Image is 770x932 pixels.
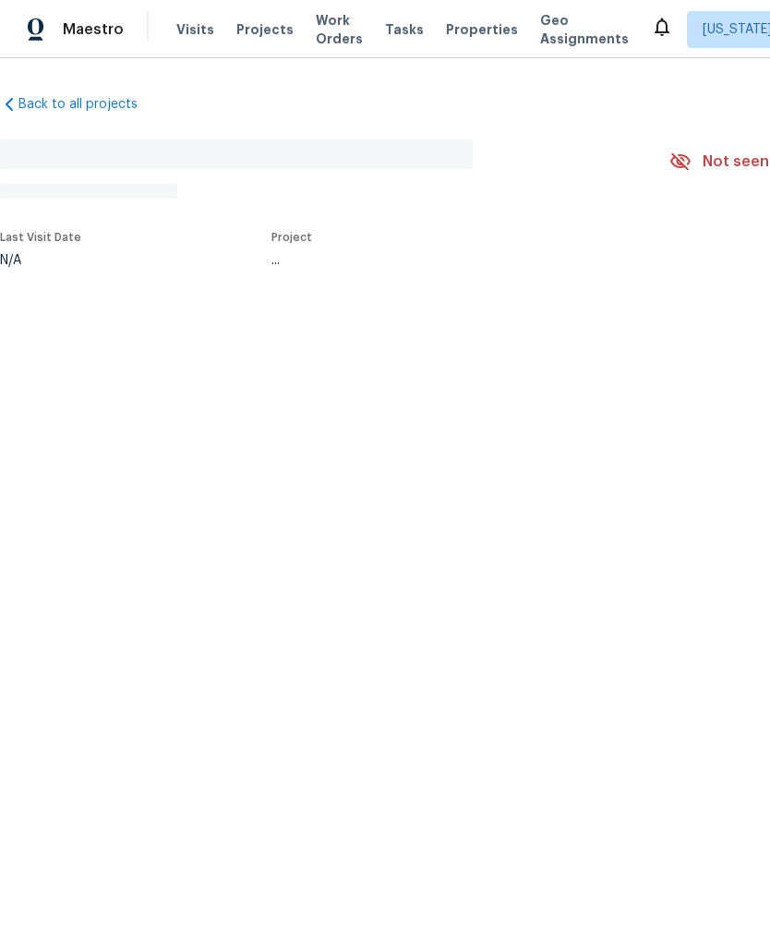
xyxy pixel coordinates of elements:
[385,23,424,36] span: Tasks
[271,232,312,243] span: Project
[63,20,124,39] span: Maestro
[540,11,629,48] span: Geo Assignments
[316,11,363,48] span: Work Orders
[271,254,626,267] div: ...
[236,20,294,39] span: Projects
[446,20,518,39] span: Properties
[176,20,214,39] span: Visits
